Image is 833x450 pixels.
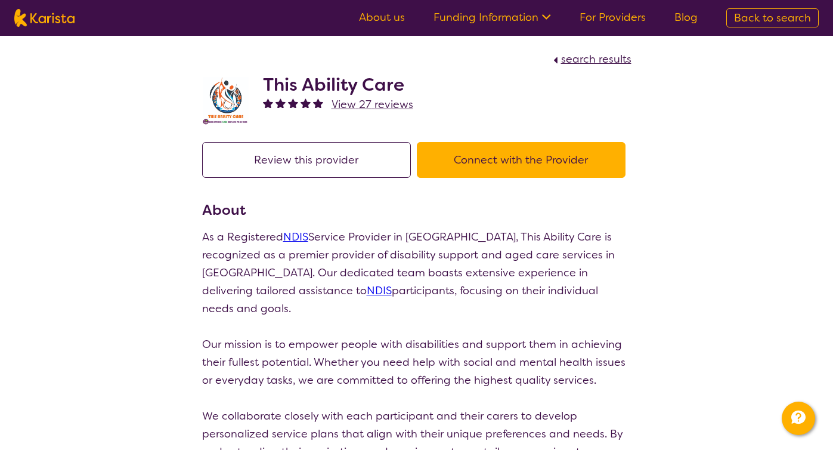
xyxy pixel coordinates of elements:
[674,10,698,24] a: Blog
[734,11,811,25] span: Back to search
[202,142,411,178] button: Review this provider
[202,77,250,125] img: gsdcjusr4h8ax57pm8t9.jpg
[301,98,311,108] img: fullstar
[313,98,323,108] img: fullstar
[275,98,286,108] img: fullstar
[202,228,631,318] p: As a Registered Service Provider in [GEOGRAPHIC_DATA], This Ability Care is recognized as a premi...
[332,95,413,113] a: View 27 reviews
[288,98,298,108] img: fullstar
[283,230,308,244] a: NDIS
[433,10,551,24] a: Funding Information
[417,142,625,178] button: Connect with the Provider
[580,10,646,24] a: For Providers
[367,283,392,298] a: NDIS
[202,335,631,389] p: Our mission is to empower people with disabilities and support them in achieving their fullest po...
[726,8,819,27] a: Back to search
[263,74,413,95] h2: This Ability Care
[359,10,405,24] a: About us
[782,402,815,435] button: Channel Menu
[561,52,631,66] span: search results
[263,98,273,108] img: fullstar
[202,199,631,221] h3: About
[14,9,75,27] img: Karista logo
[332,97,413,112] span: View 27 reviews
[202,153,417,167] a: Review this provider
[550,52,631,66] a: search results
[417,153,631,167] a: Connect with the Provider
